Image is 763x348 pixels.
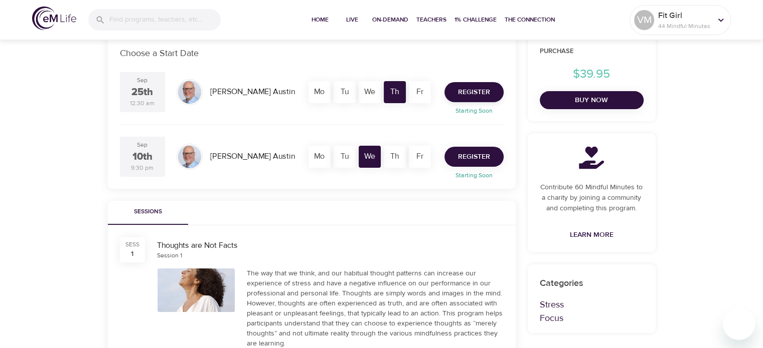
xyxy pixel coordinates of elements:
[634,10,654,30] div: VM
[458,86,490,99] span: Register
[120,47,504,60] p: Choose a Start Date
[540,182,644,214] p: Contribute 60 Mindful Minutes to a charity by joining a community and completing this program.
[309,81,331,103] div: Mo
[125,240,139,249] div: SESS
[658,10,711,22] p: Fit Girl
[109,9,221,31] input: Find programs, teachers, etc...
[384,81,406,103] div: Th
[157,240,504,251] div: Thoughts are Not Facts
[157,251,182,260] div: Session 1
[540,65,644,83] p: $39.95
[132,150,152,164] div: 10th
[359,81,381,103] div: We
[438,171,510,180] p: Starting Soon
[570,229,614,241] span: Learn More
[372,15,408,25] span: On-Demand
[137,76,147,85] div: Sep
[309,146,331,168] div: Mo
[334,146,356,168] div: Tu
[454,15,497,25] span: 1% Challenge
[723,308,755,340] iframe: Button to launch messaging window
[131,164,154,172] div: 9:30 pm
[359,146,381,168] div: We
[540,311,644,325] p: Focus
[206,82,299,102] div: [PERSON_NAME] Austin
[334,81,356,103] div: Tu
[206,147,299,166] div: [PERSON_NAME] Austin
[340,15,364,25] span: Live
[444,147,504,167] button: Register
[548,94,636,107] span: Buy Now
[444,82,504,102] button: Register
[137,141,147,149] div: Sep
[566,226,618,244] a: Learn More
[458,151,490,163] span: Register
[540,276,644,290] p: Categories
[658,22,711,31] p: 44 Mindful Minutes
[409,81,431,103] div: Fr
[114,207,182,217] span: Sessions
[384,146,406,168] div: Th
[540,298,644,311] p: Stress
[505,15,555,25] span: The Connection
[416,15,446,25] span: Teachers
[409,146,431,168] div: Fr
[130,99,155,108] div: 12:30 am
[438,106,510,115] p: Starting Soon
[131,249,133,259] div: 1
[540,47,644,57] h6: Purchase
[540,91,644,110] button: Buy Now
[32,7,76,30] img: logo
[131,85,153,100] div: 25th
[308,15,332,25] span: Home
